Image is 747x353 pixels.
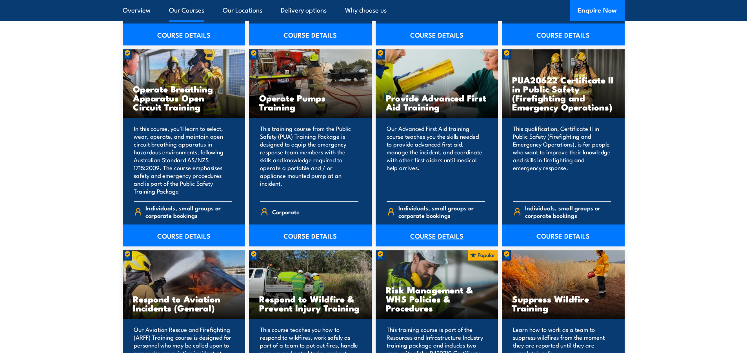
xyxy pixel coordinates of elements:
[376,24,498,45] a: COURSE DETAILS
[249,224,372,246] a: COURSE DETAILS
[133,294,235,312] h3: Respond to Aviation Incidents (General)
[386,93,488,111] h3: Provide Advanced First Aid Training
[376,224,498,246] a: COURSE DETAILS
[123,224,245,246] a: COURSE DETAILS
[259,294,362,312] h3: Respond to Wildfire & Prevent Injury Training
[123,24,245,45] a: COURSE DETAILS
[512,294,614,312] h3: Suppress Wildfire Training
[513,125,611,195] p: This qualification, Certificate II in Public Safety (Firefighting and Emergency Operations), is f...
[502,224,625,246] a: COURSE DETAILS
[259,93,362,111] h3: Operate Pumps Training
[502,24,625,45] a: COURSE DETAILS
[133,84,235,111] h3: Operate Breathing Apparatus Open Circuit Training
[398,204,485,219] span: Individuals, small groups or corporate bookings
[386,285,488,312] h3: Risk Management & WHS Policies & Procedures
[272,206,300,218] span: Corporate
[512,75,614,111] h3: PUA20622 Certificate II in Public Safety (Firefighting and Emergency Operations)
[387,125,485,195] p: Our Advanced First Aid training course teaches you the skills needed to provide advanced first ai...
[260,125,358,195] p: This training course from the Public Safety (PUA) Training Package is designed to equip the emerg...
[145,204,232,219] span: Individuals, small groups or corporate bookings
[134,125,232,195] p: In this course, you'll learn to select, wear, operate, and maintain open circuit breathing appara...
[525,204,611,219] span: Individuals, small groups or corporate bookings
[249,24,372,45] a: COURSE DETAILS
